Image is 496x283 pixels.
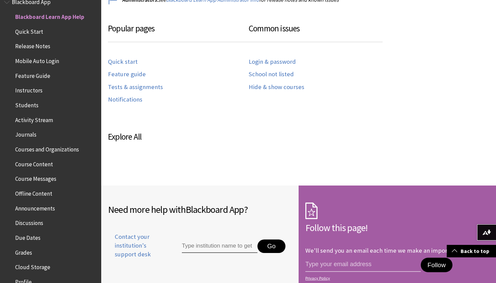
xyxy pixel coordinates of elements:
a: Notifications [108,96,142,104]
a: Login & password [249,58,296,66]
h2: Need more help with ? [108,202,292,217]
span: Course Messages [15,173,56,182]
h2: Follow this page! [305,221,489,235]
span: Due Dates [15,232,40,241]
a: Back to top [447,245,496,257]
span: Students [15,100,38,109]
img: Subscription Icon [305,202,318,219]
span: Discussions [15,217,43,226]
span: Grades [15,247,32,256]
span: Offline Content [15,188,52,197]
span: Instructors [15,85,43,94]
span: Courses and Organizations [15,144,79,153]
input: email address [305,258,421,272]
a: Quick start [108,58,138,66]
span: Cloud Storage [15,261,50,271]
h3: Common issues [249,22,383,42]
span: Release Notes [15,41,50,50]
span: Blackboard App [186,203,244,216]
a: Contact your institution's support desk [108,232,166,267]
button: Go [257,239,285,253]
span: Course Content [15,159,53,168]
span: Blackboard Learn App Help [15,11,84,20]
button: Follow [421,258,452,273]
span: Mobile Auto Login [15,55,59,64]
span: Activity Stream [15,114,53,123]
a: Hide & show courses [249,83,304,91]
span: Quick Start [15,26,43,35]
h3: Explore All [108,131,389,143]
span: Journals [15,129,36,138]
span: Feature Guide [15,70,50,79]
a: School not listed [249,70,294,78]
a: Feature guide [108,70,146,78]
p: We'll send you an email each time we make an important change. [305,247,481,254]
a: Privacy Policy [305,276,487,281]
h3: Popular pages [108,22,249,42]
input: Type institution name to get support [182,239,257,253]
a: Tests & assignments [108,83,163,91]
span: Contact your institution's support desk [108,232,166,259]
span: Announcements [15,203,55,212]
